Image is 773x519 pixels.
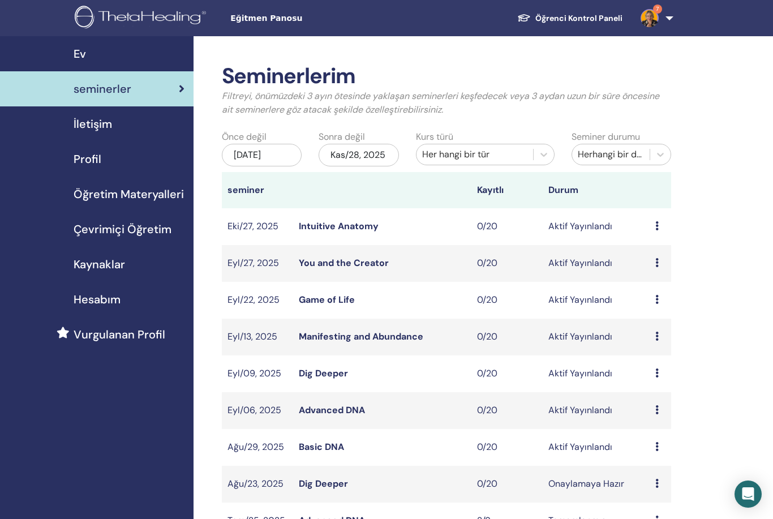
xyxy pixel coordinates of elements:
[543,172,650,208] th: Durum
[735,481,762,508] div: Open Intercom Messenger
[222,429,293,466] td: Ağu/29, 2025
[641,9,659,27] img: default.jpg
[471,172,543,208] th: Kayıtlı
[471,429,543,466] td: 0/20
[543,429,650,466] td: Aktif Yayınlandı
[74,80,131,97] span: seminerler
[508,8,632,29] a: Öğrenci Kontrol Paneli
[222,282,293,319] td: Eyl/22, 2025
[222,89,672,117] p: Filtreyi, önümüzdeki 3 ayın ötesinde yaklaşan seminerleri keşfedecek veya 3 aydan uzun bir süre ö...
[222,319,293,355] td: Eyl/13, 2025
[517,13,531,23] img: graduation-cap-white.svg
[75,6,210,31] img: logo.png
[416,130,453,144] label: Kurs türü
[222,245,293,282] td: Eyl/27, 2025
[299,220,379,232] a: Intuitive Anatomy
[543,355,650,392] td: Aktif Yayınlandı
[74,221,171,238] span: Çevrimiçi Öğretim
[299,294,355,306] a: Game of Life
[74,256,125,273] span: Kaynaklar
[74,186,184,203] span: Öğretim Materyalleri
[299,331,423,342] a: Manifesting and Abundance
[471,245,543,282] td: 0/20
[471,319,543,355] td: 0/20
[543,282,650,319] td: Aktif Yayınlandı
[653,5,662,14] span: 7
[299,441,344,453] a: Basic DNA
[299,478,348,490] a: Dig Deeper
[543,319,650,355] td: Aktif Yayınlandı
[222,144,302,166] div: [DATE]
[222,355,293,392] td: Eyl/09, 2025
[543,466,650,503] td: Onaylamaya Hazır
[471,208,543,245] td: 0/20
[222,63,672,89] h2: Seminerlerim
[74,151,101,168] span: Profil
[572,130,640,144] label: Seminer durumu
[222,466,293,503] td: Ağu/23, 2025
[471,355,543,392] td: 0/20
[222,130,267,144] label: Önce değil
[543,392,650,429] td: Aktif Yayınlandı
[222,392,293,429] td: Eyl/06, 2025
[471,282,543,319] td: 0/20
[543,208,650,245] td: Aktif Yayınlandı
[222,172,293,208] th: seminer
[222,208,293,245] td: Eki/27, 2025
[319,144,399,166] div: Kas/28, 2025
[299,367,348,379] a: Dig Deeper
[299,257,389,269] a: You and the Creator
[74,291,121,308] span: Hesabım
[230,12,400,24] span: Eğitmen Panosu
[319,130,365,144] label: Sonra değil
[74,45,86,62] span: Ev
[471,466,543,503] td: 0/20
[422,148,527,161] div: Her hangi bir tür
[74,326,165,343] span: Vurgulanan Profil
[299,404,365,416] a: Advanced DNA
[74,115,112,132] span: İletişim
[471,392,543,429] td: 0/20
[543,245,650,282] td: Aktif Yayınlandı
[578,148,644,161] div: Herhangi bir durum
